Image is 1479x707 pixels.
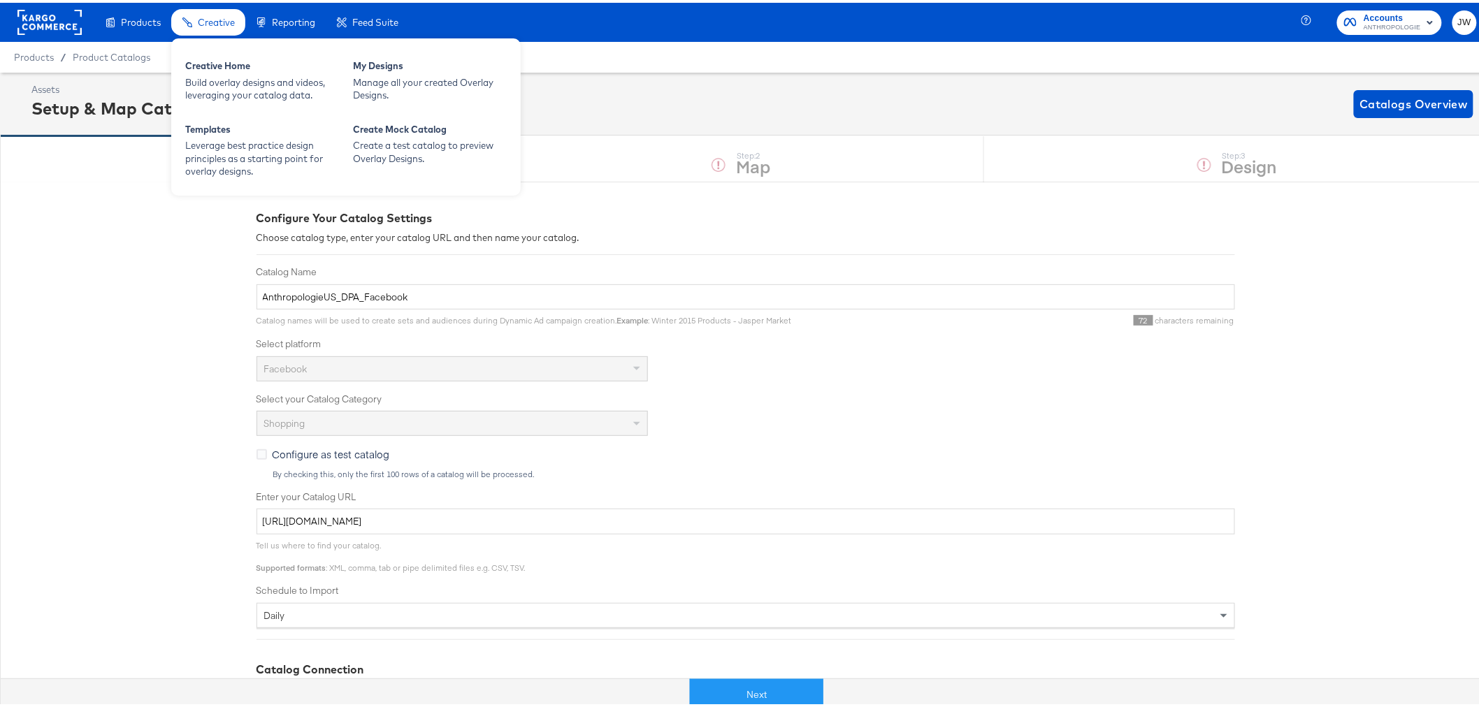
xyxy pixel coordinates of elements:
span: Reporting [272,14,315,25]
strong: Supported formats [257,560,326,570]
span: JW [1458,12,1471,28]
a: Product Catalogs [73,49,150,60]
label: Select your Catalog Category [257,390,1235,403]
button: Catalogs Overview [1354,87,1473,115]
span: Shopping [264,414,305,427]
span: Catalogs Overview [1359,92,1468,111]
span: / [54,49,73,60]
div: By checking this, only the first 100 rows of a catalog will be processed. [273,467,1235,476]
span: Products [14,49,54,60]
label: Catalog Name [257,263,1235,276]
div: Catalog Connection [257,659,1235,675]
label: Schedule to Import [257,581,1235,595]
span: Creative [198,14,235,25]
button: JW [1452,8,1477,32]
strong: Example [617,312,649,323]
label: Select platform [257,335,1235,348]
input: Enter Catalog URL, e.g. http://www.example.com/products.xml [257,506,1235,532]
div: Setup & Map Catalog [31,94,207,117]
button: AccountsANTHROPOLOGIE [1337,8,1442,32]
span: daily [264,606,285,619]
div: characters remaining [792,312,1235,323]
div: Assets [31,80,207,94]
span: Feed Suite [352,14,398,25]
span: Products [121,14,161,25]
span: Configure as test catalog [273,444,390,458]
span: ANTHROPOLOGIE [1364,20,1421,31]
span: Accounts [1364,8,1421,23]
label: Enter your Catalog URL [257,488,1235,501]
div: Choose catalog type, enter your catalog URL and then name your catalog. [257,228,1235,242]
span: Catalog names will be used to create sets and audiences during Dynamic Ad campaign creation. : Wi... [257,312,792,323]
div: Configure Your Catalog Settings [257,207,1235,224]
input: Name your catalog e.g. My Dynamic Product Catalog [257,282,1235,307]
span: Facebook [264,360,308,372]
span: Tell us where to find your catalog. : XML, comma, tab or pipe delimited files e.g. CSV, TSV. [257,537,526,570]
span: 72 [1134,312,1153,323]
